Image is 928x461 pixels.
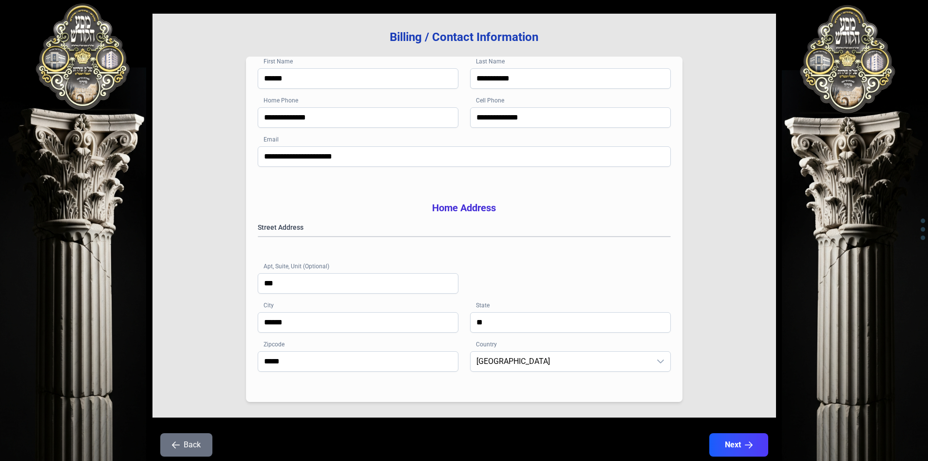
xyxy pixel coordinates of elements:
[471,352,651,371] span: United States
[651,352,670,371] div: dropdown trigger
[160,433,212,457] button: Back
[258,222,671,232] label: Street Address
[168,29,760,45] h3: Billing / Contact Information
[709,433,768,457] button: Next
[258,201,671,215] h3: Home Address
